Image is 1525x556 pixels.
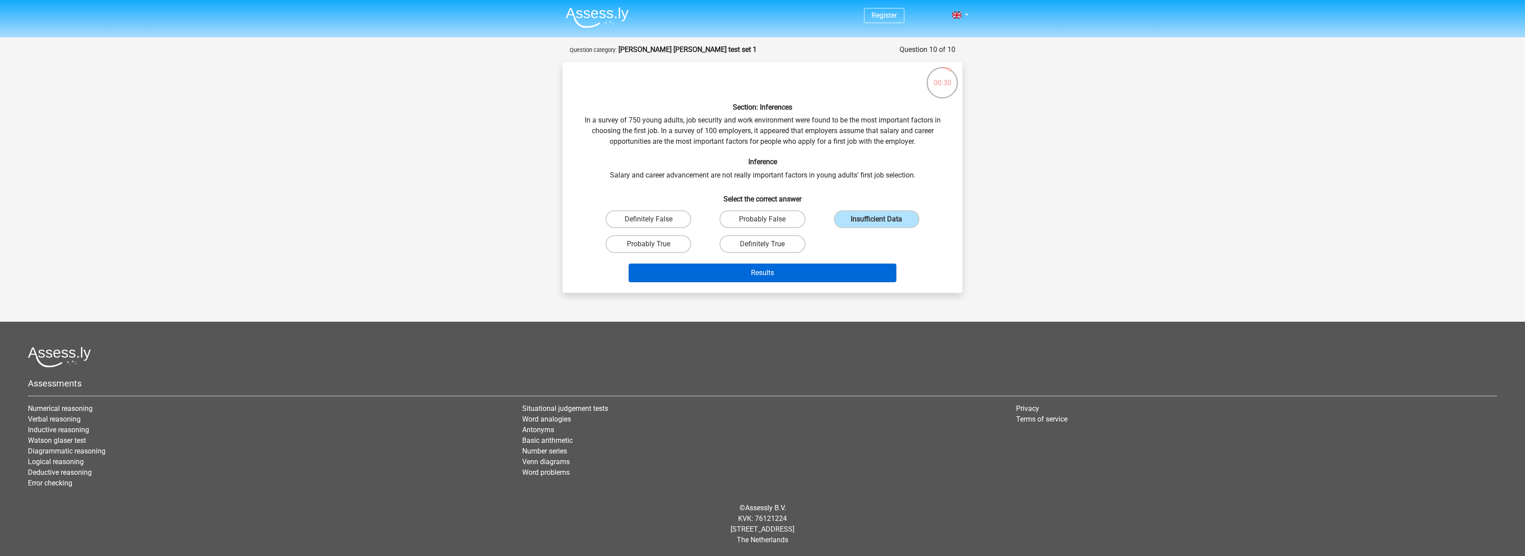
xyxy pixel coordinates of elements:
[577,103,948,111] h6: Section: Inferences
[899,44,955,55] div: Question 10 of 10
[522,447,567,455] a: Number series
[522,457,570,466] a: Venn diagrams
[28,404,93,413] a: Numerical reasoning
[577,158,948,166] h6: Inference
[28,447,106,455] a: Diagrammatic reasoning
[606,210,691,228] label: Definitely False
[28,479,72,487] a: Error checking
[872,11,897,20] a: Register
[21,496,1504,552] div: © KVK: 76121224 [STREET_ADDRESS] The Netherlands
[28,426,89,434] a: Inductive reasoning
[28,378,1497,389] h5: Assessments
[522,415,571,423] a: Word analogies
[745,504,786,512] a: Assessly B.V.
[28,457,84,466] a: Logical reasoning
[28,415,81,423] a: Verbal reasoning
[28,436,86,445] a: Watson glaser test
[522,404,608,413] a: Situational judgement tests
[570,47,617,53] small: Question category:
[606,235,691,253] label: Probably True
[577,188,948,203] h6: Select the correct answer
[926,66,959,88] div: 00:30
[618,45,757,54] strong: [PERSON_NAME] [PERSON_NAME] test set 1
[719,235,805,253] label: Definitely True
[566,69,959,286] div: In a survey of 750 young adults, job security and work environment were found to be the most impo...
[1016,415,1067,423] a: Terms of service
[522,426,554,434] a: Antonyms
[629,264,897,282] button: Results
[522,436,573,445] a: Basic arithmetic
[566,7,629,28] img: Assessly
[1016,404,1039,413] a: Privacy
[522,468,570,477] a: Word problems
[28,347,91,367] img: Assessly logo
[28,468,92,477] a: Deductive reasoning
[719,210,805,228] label: Probably False
[834,210,919,228] label: Insufficient Data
